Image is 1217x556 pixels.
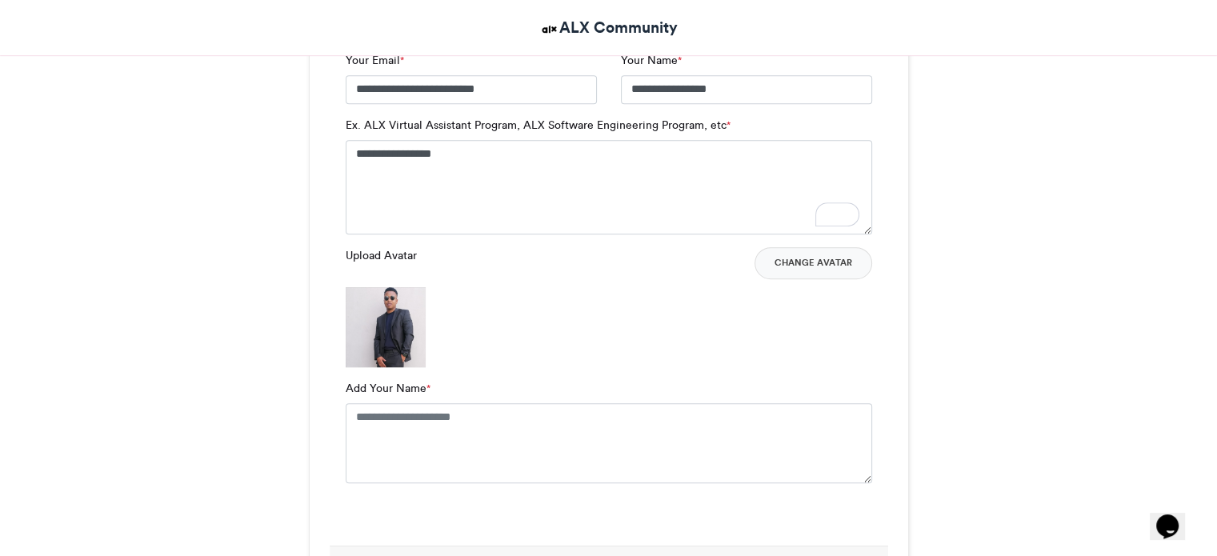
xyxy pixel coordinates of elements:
label: Ex. ALX Virtual Assistant Program, ALX Software Engineering Program, etc [346,117,731,134]
button: Change Avatar [755,247,872,279]
label: Your Email [346,52,404,69]
img: 1760261932.144-b2dcae4267c1926e4edbba7f5065fdc4d8f11412.png [346,287,426,367]
label: Your Name [621,52,682,69]
img: ALX Community [539,19,559,39]
a: ALX Community [539,16,678,39]
iframe: chat widget [1150,492,1201,540]
label: Add Your Name [346,380,430,397]
label: Upload Avatar [346,247,417,264]
textarea: To enrich screen reader interactions, please activate Accessibility in Grammarly extension settings [346,140,872,234]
